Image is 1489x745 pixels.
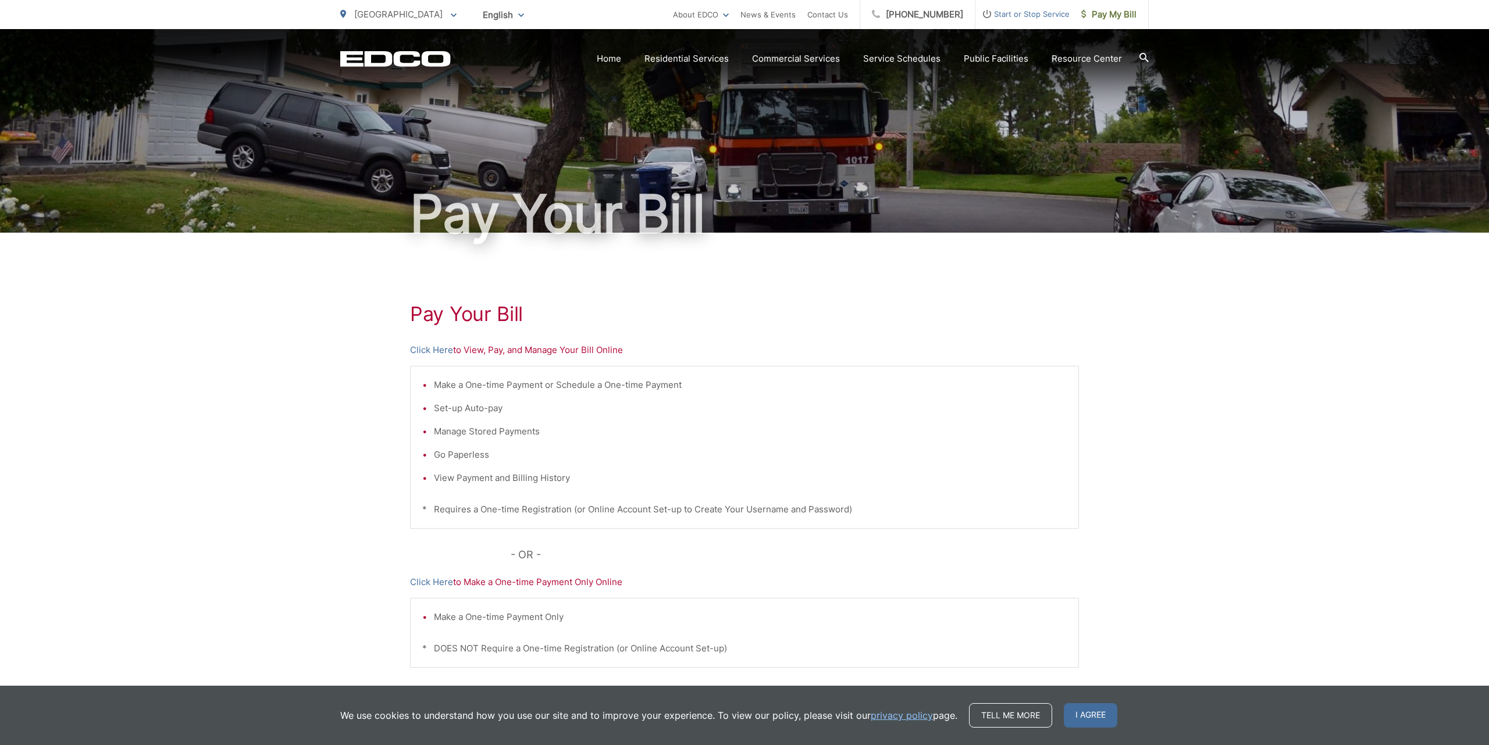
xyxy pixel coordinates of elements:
a: Contact Us [807,8,848,22]
span: I agree [1064,703,1117,728]
a: Home [597,52,621,66]
p: * DOES NOT Require a One-time Registration (or Online Account Set-up) [422,641,1067,655]
a: About EDCO [673,8,729,22]
a: Residential Services [644,52,729,66]
li: Make a One-time Payment Only [434,610,1067,624]
a: Click Here [410,343,453,357]
p: We use cookies to understand how you use our site and to improve your experience. To view our pol... [340,708,957,722]
li: View Payment and Billing History [434,471,1067,485]
a: Resource Center [1052,52,1122,66]
a: Service Schedules [863,52,941,66]
p: * Requires a One-time Registration (or Online Account Set-up to Create Your Username and Password) [422,502,1067,516]
h1: Pay Your Bill [410,302,1079,326]
a: EDCD logo. Return to the homepage. [340,51,451,67]
a: Public Facilities [964,52,1028,66]
a: Tell me more [969,703,1052,728]
li: Go Paperless [434,448,1067,462]
p: to Make a One-time Payment Only Online [410,575,1079,589]
li: Manage Stored Payments [434,425,1067,439]
h1: Pay Your Bill [340,185,1149,243]
a: Click Here [410,575,453,589]
li: Set-up Auto-pay [434,401,1067,415]
a: Commercial Services [752,52,840,66]
span: Pay My Bill [1081,8,1137,22]
span: English [474,5,533,25]
span: [GEOGRAPHIC_DATA] [354,9,443,20]
p: - OR - [511,546,1080,564]
a: News & Events [740,8,796,22]
a: privacy policy [871,708,933,722]
li: Make a One-time Payment or Schedule a One-time Payment [434,378,1067,392]
p: to View, Pay, and Manage Your Bill Online [410,343,1079,357]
